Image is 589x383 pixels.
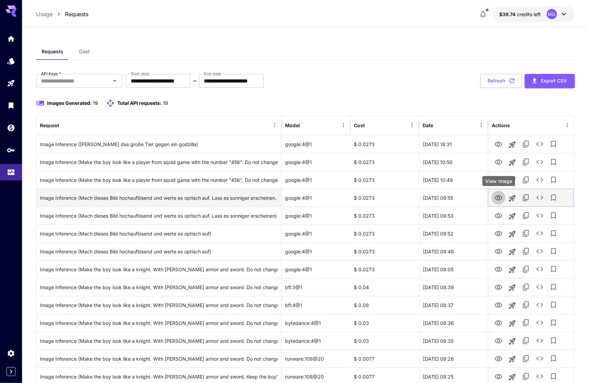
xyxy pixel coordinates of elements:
button: See details [533,280,547,294]
button: See details [533,155,547,169]
button: Launch in playground [505,317,519,330]
div: Click to copy prompt [40,171,278,189]
button: Add to library [547,352,560,365]
button: Sort [366,120,375,130]
button: View Image [492,173,505,187]
button: View Image [492,244,505,258]
button: Launch in playground [505,227,519,241]
button: Add to library [547,298,560,312]
div: bytedance:4@1 [282,332,350,350]
button: Launch in playground [505,245,519,259]
div: Click to copy prompt [40,278,278,296]
span: 19 [163,100,168,106]
div: google:4@1 [282,189,350,207]
button: Copy TaskUUID [519,209,533,222]
span: Total API requests: [117,100,162,106]
button: Add to library [547,316,560,330]
div: 27 Aug, 2025 09:48 [419,242,488,260]
button: See details [533,227,547,240]
div: Click to copy prompt [40,243,278,260]
div: View Image [482,176,515,186]
button: View Image [492,333,505,348]
div: $ 0.0077 [350,350,419,368]
button: See details [533,137,547,151]
button: Add to library [547,191,560,205]
button: View Image [492,298,505,312]
div: google:4@1 [282,260,350,278]
p: ~ [193,77,197,85]
button: Sort [60,120,69,130]
div: 27 Aug, 2025 09:52 [419,225,488,242]
div: Library [7,101,15,110]
div: $39.73982 [500,11,541,18]
button: See details [533,191,547,205]
div: bfl:4@1 [282,296,350,314]
div: 27 Aug, 2025 08:37 [419,296,488,314]
div: $ 0.03 [350,314,419,332]
button: Launch in playground [505,156,519,169]
div: google:4@1 [282,135,350,153]
div: Home [7,34,15,43]
button: Copy TaskUUID [519,191,533,205]
div: Request [40,122,59,128]
label: API Keys [41,71,61,77]
div: $ 0.0273 [350,189,419,207]
span: credits left [517,11,541,17]
button: Launch in playground [505,138,519,152]
div: $ 0.0273 [350,171,419,189]
div: Click to copy prompt [40,350,278,368]
button: See details [533,298,547,312]
a: Usage [36,10,53,18]
button: Menu [407,120,417,130]
div: Settings [7,349,15,358]
button: Add to library [547,137,560,151]
button: Expand sidebar [7,367,15,376]
button: View Image [492,208,505,222]
button: Launch in playground [505,209,519,223]
div: 27 Aug, 2025 08:26 [419,350,488,368]
span: $39.74 [500,11,517,17]
button: View Image [492,351,505,365]
div: 27 Aug, 2025 09:53 [419,207,488,225]
button: See details [533,173,547,187]
div: Click to copy prompt [40,153,278,171]
button: View Image [492,316,505,330]
button: See details [533,262,547,276]
button: See details [533,209,547,222]
div: 27 Aug, 2025 09:05 [419,260,488,278]
div: 27 Aug, 2025 09:55 [419,189,488,207]
button: Refresh [480,74,522,88]
div: Click to copy prompt [40,332,278,350]
button: Copy TaskUUID [519,316,533,330]
div: Date [423,122,433,128]
span: Images Generated: [47,100,92,106]
div: Click to copy prompt [40,207,278,225]
button: Sort [434,120,444,130]
button: Launch in playground [505,352,519,366]
button: Launch in playground [505,263,519,277]
button: Copy TaskUUID [519,227,533,240]
button: Menu [477,120,486,130]
div: google:4@1 [282,225,350,242]
div: $ 0.0273 [350,225,419,242]
button: $39.73982MG [493,6,575,22]
button: Copy TaskUUID [519,298,533,312]
div: Usage [7,168,15,177]
div: bfl:3@1 [282,278,350,296]
button: Copy TaskUUID [519,173,533,187]
div: $ 0.0273 [350,153,419,171]
div: Models [7,57,15,65]
a: Requests [65,10,88,18]
div: $ 0.03 [350,332,419,350]
button: Add to library [547,173,560,187]
button: View Image [492,262,505,276]
div: 27 Aug, 2025 08:39 [419,278,488,296]
button: Copy TaskUUID [519,352,533,365]
div: Click to copy prompt [40,261,278,278]
div: Actions [492,122,510,128]
label: End date [204,71,221,77]
div: $ 0.0273 [350,260,419,278]
button: See details [533,352,547,365]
